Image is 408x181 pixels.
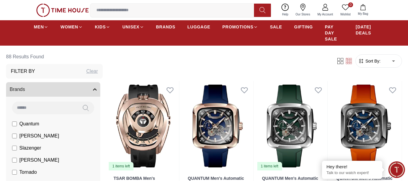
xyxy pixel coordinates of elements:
[356,21,374,38] a: [DATE] DEALS
[292,2,314,18] a: Our Stores
[19,132,59,140] span: [PERSON_NAME]
[34,24,44,30] span: MEN
[256,81,328,171] img: QUANTUM Men's Automatic Green Dial Watch - QMG1135.375
[358,58,381,64] button: Sort By:
[19,144,41,152] span: Slazenger
[326,164,378,170] div: Hey there!
[222,24,253,30] span: PROMOTIONS
[122,21,144,32] a: UNISEX
[388,161,405,178] div: Chat Widget
[156,24,175,30] span: BRANDS
[278,2,292,18] a: Help
[12,158,17,163] input: [PERSON_NAME]
[293,12,313,17] span: Our Stores
[326,170,378,176] p: Talk to our watch expert!
[122,24,139,30] span: UNISEX
[60,21,83,32] a: WOMEN
[19,169,37,176] span: Tornado
[109,162,133,170] div: 1 items left
[12,170,17,175] input: Tornado
[10,86,25,93] span: Brands
[19,157,59,164] span: [PERSON_NAME]
[156,21,175,32] a: BRANDS
[338,12,353,17] span: Wishlist
[270,24,282,30] span: SALE
[356,24,374,36] span: [DATE] DEALS
[354,3,372,17] button: My Bag
[325,21,344,44] a: PAY DAY SALE
[330,81,402,171] img: QUANTUM Men's Automatic Blue Dial Watch - QMG1135.090
[12,134,17,138] input: [PERSON_NAME]
[95,24,106,30] span: KIDS
[182,81,253,171] img: QUANTUM Men's Automatic Blue Dial Watch - QMG1135.499
[348,2,353,7] span: 0
[325,24,344,42] span: PAY DAY SALE
[86,68,98,75] div: Clear
[36,4,89,17] img: ...
[222,21,258,32] a: PROMOTIONS
[6,82,100,97] button: Brands
[294,21,313,32] a: GIFTING
[257,162,282,170] div: 1 items left
[256,81,328,171] a: QUANTUM Men's Automatic Green Dial Watch - QMG1135.3751 items left
[12,121,17,126] input: Quantum
[12,146,17,150] input: Slazenger
[270,21,282,32] a: SALE
[60,24,78,30] span: WOMEN
[19,120,39,128] span: Quantum
[95,21,110,32] a: KIDS
[280,12,291,17] span: Help
[108,81,179,171] a: TSAR BOMBA Men's Automatic ROSE GOLD Dial Watch - TB8213ASET-071 items left
[11,68,35,75] h3: Filter By
[355,11,371,16] span: My Bag
[188,24,210,30] span: LUGGAGE
[6,50,103,64] h6: 88 Results Found
[315,12,336,17] span: My Account
[34,21,48,32] a: MEN
[337,2,354,18] a: 0Wishlist
[364,58,381,64] span: Sort By:
[108,81,179,171] img: TSAR BOMBA Men's Automatic ROSE GOLD Dial Watch - TB8213ASET-07
[294,24,313,30] span: GIFTING
[188,21,210,32] a: LUGGAGE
